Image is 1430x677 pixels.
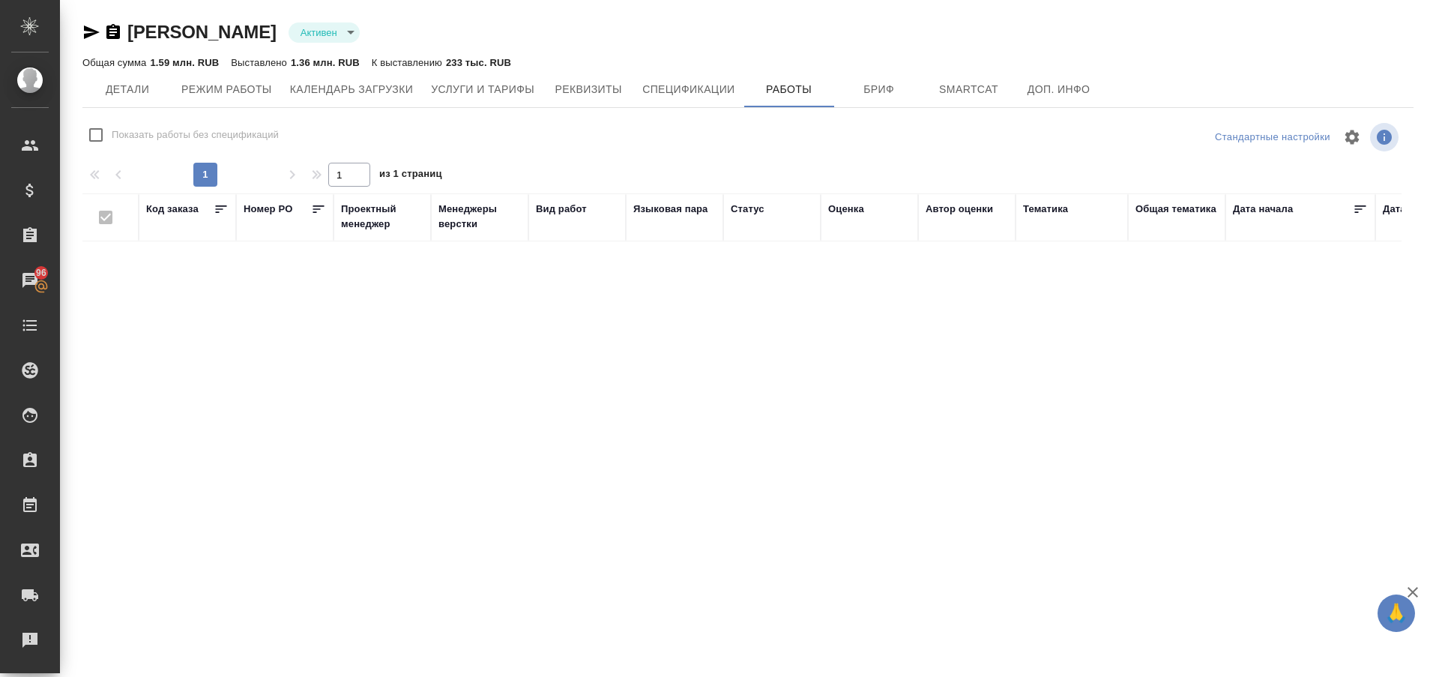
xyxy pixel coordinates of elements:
div: Статус [731,202,764,217]
button: Скопировать ссылку для ЯМессенджера [82,23,100,41]
span: Услуги и тарифы [431,80,534,99]
span: Режим работы [181,80,272,99]
span: Посмотреть информацию [1370,123,1402,151]
button: Скопировать ссылку [104,23,122,41]
div: Менеджеры верстки [438,202,521,232]
div: Вид работ [536,202,587,217]
span: Календарь загрузки [290,80,414,99]
div: split button [1211,126,1334,149]
button: Активен [296,26,342,39]
span: Доп. инфо [1023,80,1095,99]
span: из 1 страниц [379,165,442,187]
span: Настроить таблицу [1334,119,1370,155]
span: Показать работы без спецификаций [112,127,279,142]
a: [PERSON_NAME] [127,22,277,42]
p: Выставлено [231,57,291,68]
span: Спецификации [642,80,734,99]
p: 233 тыс. RUB [446,57,511,68]
p: Общая сумма [82,57,150,68]
div: Код заказа [146,202,199,217]
div: Общая тематика [1135,202,1216,217]
p: 1.36 млн. RUB [291,57,360,68]
div: Номер PO [244,202,292,217]
a: 96 [4,262,56,299]
div: Оценка [828,202,864,217]
div: Активен [289,22,360,43]
span: Бриф [843,80,915,99]
span: Реквизиты [552,80,624,99]
span: 🙏 [1384,598,1409,629]
span: 96 [27,265,55,280]
div: Автор оценки [926,202,993,217]
p: К выставлению [372,57,446,68]
div: Языковая пара [633,202,708,217]
div: Проектный менеджер [341,202,423,232]
p: 1.59 млн. RUB [150,57,219,68]
span: Детали [91,80,163,99]
span: Работы [753,80,825,99]
div: Дата начала [1233,202,1293,217]
div: Тематика [1023,202,1068,217]
button: 🙏 [1378,595,1415,632]
span: Smartcat [933,80,1005,99]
